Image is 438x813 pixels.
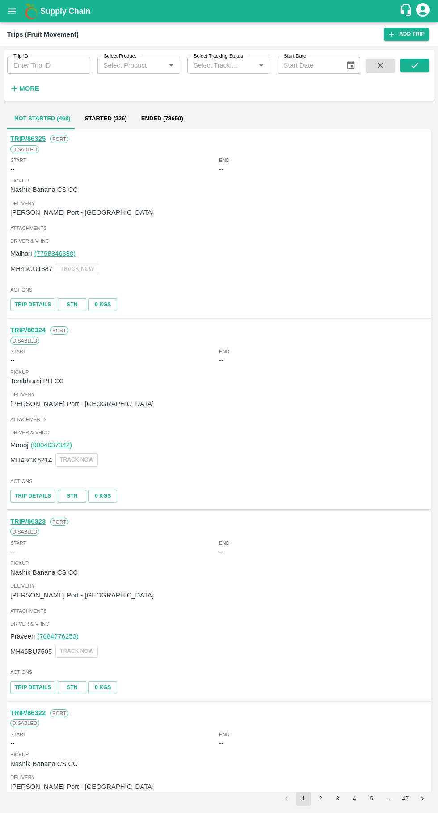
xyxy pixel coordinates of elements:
[278,792,431,806] nav: pagination navigation
[364,792,379,806] button: Go to page 5
[10,738,15,748] div: --
[10,750,428,758] span: Pickup
[10,165,15,174] div: --
[194,53,243,60] label: Select Tracking Status
[10,477,428,485] span: Actions
[10,185,428,195] p: Nashik Banana CS CC
[10,518,46,525] a: TRIP/86323
[77,108,134,129] button: Started (226)
[19,85,39,92] strong: More
[34,250,76,257] a: (7758846380)
[10,539,26,547] span: Start
[296,792,311,806] button: page 1
[10,528,39,536] span: Disabled
[10,759,428,769] p: Nashik Banana CS CC
[10,582,428,590] span: Delivery
[10,559,428,567] span: Pickup
[7,29,79,40] div: Trips (Fruit Movement)
[10,668,428,676] span: Actions
[10,156,26,164] span: Start
[40,5,399,17] a: Supply Chain
[7,108,77,129] button: Not Started (468)
[219,347,230,356] span: End
[50,326,68,335] span: Port
[40,7,90,16] b: Supply Chain
[10,590,428,600] p: [PERSON_NAME] Port - [GEOGRAPHIC_DATA]
[255,59,267,71] button: Open
[219,156,230,164] span: End
[10,633,35,640] span: Praveen
[2,1,22,21] button: open drawer
[10,719,39,727] span: Disabled
[10,337,39,345] span: Disabled
[10,326,46,334] a: TRIP/86324
[10,399,428,409] p: [PERSON_NAME] Port - [GEOGRAPHIC_DATA]
[10,376,428,386] p: Tembhurni PH CC
[58,490,86,503] a: STN
[88,298,117,311] button: 0 Kgs
[415,2,431,21] div: account of current user
[10,773,428,781] span: Delivery
[313,792,328,806] button: Go to page 2
[10,730,26,738] span: Start
[88,681,117,694] button: 0 Kgs
[50,135,68,143] span: Port
[278,57,339,74] input: Start Date
[10,298,55,311] a: Trip Details
[10,441,28,449] span: Manoj
[10,347,26,356] span: Start
[415,792,430,806] button: Go to next page
[381,795,396,803] div: …
[10,428,428,436] span: Driver & VHNo
[10,607,428,615] span: Attachments
[219,547,223,557] div: --
[10,681,55,694] a: Trip Details
[100,59,163,71] input: Select Product
[10,782,428,792] p: [PERSON_NAME] Port - [GEOGRAPHIC_DATA]
[10,207,428,217] p: [PERSON_NAME] Port - [GEOGRAPHIC_DATA]
[10,455,52,465] p: MH43CK6214
[7,57,90,74] input: Enter Trip ID
[30,441,72,449] a: (9004037342)
[10,415,428,423] span: Attachments
[10,177,428,185] span: Pickup
[10,647,52,656] p: MH46BU7505
[50,709,68,717] span: Port
[219,539,230,547] span: End
[10,709,46,716] a: TRIP/86322
[10,286,428,294] span: Actions
[88,490,117,503] button: 0 Kgs
[190,59,241,71] input: Select Tracking Status
[7,81,42,96] button: More
[10,567,428,577] p: Nashik Banana CS CC
[384,28,429,41] a: Add Trip
[13,53,28,60] label: Trip ID
[10,368,428,376] span: Pickup
[10,547,15,557] div: --
[342,57,359,74] button: Choose date
[219,356,223,365] div: --
[58,298,86,311] a: STN
[58,681,86,694] a: STN
[10,264,52,274] p: MH46CU1387
[398,792,413,806] button: Go to page 47
[10,390,428,398] span: Delivery
[10,224,428,232] span: Attachments
[10,620,428,628] span: Driver & VHNo
[219,730,230,738] span: End
[50,518,68,526] span: Port
[10,237,428,245] span: Driver & VHNo
[347,792,362,806] button: Go to page 4
[10,135,46,142] a: TRIP/86325
[219,165,223,174] div: --
[284,53,306,60] label: Start Date
[10,199,428,207] span: Delivery
[399,3,415,19] div: customer-support
[219,738,223,748] div: --
[104,53,136,60] label: Select Product
[10,250,32,257] span: Malhari
[10,356,15,365] div: --
[134,108,190,129] button: Ended (78659)
[330,792,345,806] button: Go to page 3
[22,2,40,20] img: logo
